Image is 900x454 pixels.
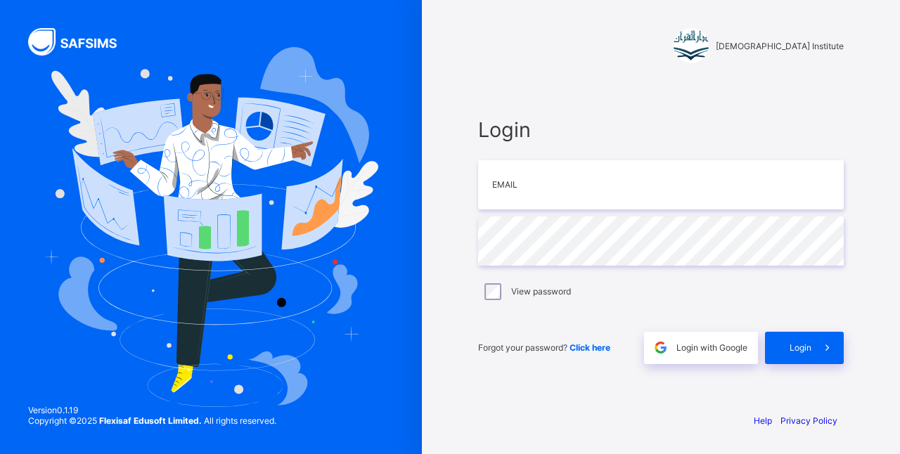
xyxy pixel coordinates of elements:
a: Privacy Policy [780,415,837,426]
span: Copyright © 2025 All rights reserved. [28,415,276,426]
span: Login with Google [676,342,747,353]
span: Login [790,342,811,353]
strong: Flexisaf Edusoft Limited. [99,415,202,426]
img: Hero Image [44,47,378,407]
span: [DEMOGRAPHIC_DATA] Institute [716,41,844,51]
span: Version 0.1.19 [28,405,276,415]
span: Login [478,117,844,142]
a: Help [754,415,772,426]
img: SAFSIMS Logo [28,28,134,56]
img: google.396cfc9801f0270233282035f929180a.svg [652,339,669,356]
label: View password [511,286,571,297]
a: Click here [570,342,610,353]
span: Forgot your password? [478,342,610,353]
